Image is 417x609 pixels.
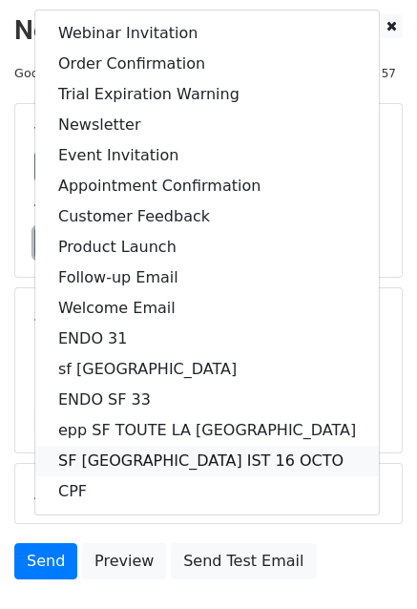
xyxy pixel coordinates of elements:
[35,110,379,140] a: Newsletter
[35,232,379,262] a: Product Launch
[14,543,77,579] a: Send
[35,140,379,171] a: Event Invitation
[35,385,379,415] a: ENDO SF 33
[35,476,379,507] a: CPF
[171,543,316,579] a: Send Test Email
[35,324,379,354] a: ENDO 31
[35,171,379,201] a: Appointment Confirmation
[14,14,403,47] h2: New Campaign
[35,201,379,232] a: Customer Feedback
[35,446,379,476] a: SF [GEOGRAPHIC_DATA] IST 16 OCTO
[35,415,379,446] a: epp SF TOUTE LA [GEOGRAPHIC_DATA]
[35,262,379,293] a: Follow-up Email
[14,66,259,80] small: Google Sheet:
[35,18,379,49] a: Webinar Invitation
[35,354,379,385] a: sf [GEOGRAPHIC_DATA]
[322,517,417,609] iframe: Chat Widget
[322,517,417,609] div: Widget de chat
[35,49,379,79] a: Order Confirmation
[35,293,379,324] a: Welcome Email
[82,543,166,579] a: Preview
[35,79,379,110] a: Trial Expiration Warning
